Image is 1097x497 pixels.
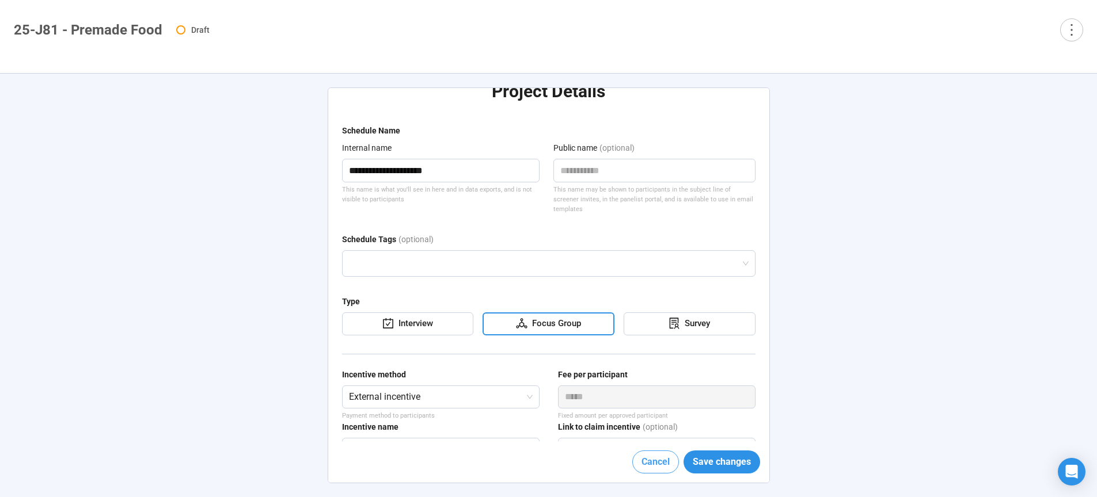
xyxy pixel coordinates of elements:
div: Survey [680,317,710,331]
div: This name may be shown to participants in the subject line of screener invites, in the panelist p... [553,185,756,215]
div: (optional) [398,233,434,250]
h2: Project Details [342,81,756,102]
div: Incentive method [342,368,406,381]
span: more [1064,22,1079,37]
button: Save changes [684,450,760,473]
div: Public name [553,142,597,154]
div: Fee per participant [558,368,628,381]
span: Cancel [642,454,670,469]
div: This name is what you'll see in here and in data exports, and is not visible to participants [342,185,544,205]
span: carry-out [382,318,394,329]
div: Type [342,295,360,308]
div: Incentive name [342,420,398,433]
div: Interview [394,317,433,331]
span: External incentive [349,386,533,408]
h1: 25-J81 - Premade Food [14,22,162,38]
div: Open Intercom Messenger [1058,458,1085,485]
div: Fixed amount per approved participant [558,411,756,420]
button: more [1060,18,1083,41]
span: deployment-unit [516,318,527,329]
div: Link to claim incentive [558,420,640,433]
button: Cancel [632,450,679,473]
span: Draft [191,25,210,35]
div: Schedule Tags [342,233,396,246]
span: Save changes [693,454,751,469]
div: (optional) [599,142,635,159]
span: solution [669,318,680,329]
div: (optional) [643,420,678,438]
div: Internal name [342,142,392,154]
div: Schedule Name [342,124,400,137]
p: Payment method to participants [342,411,540,420]
div: Focus Group [527,317,581,331]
